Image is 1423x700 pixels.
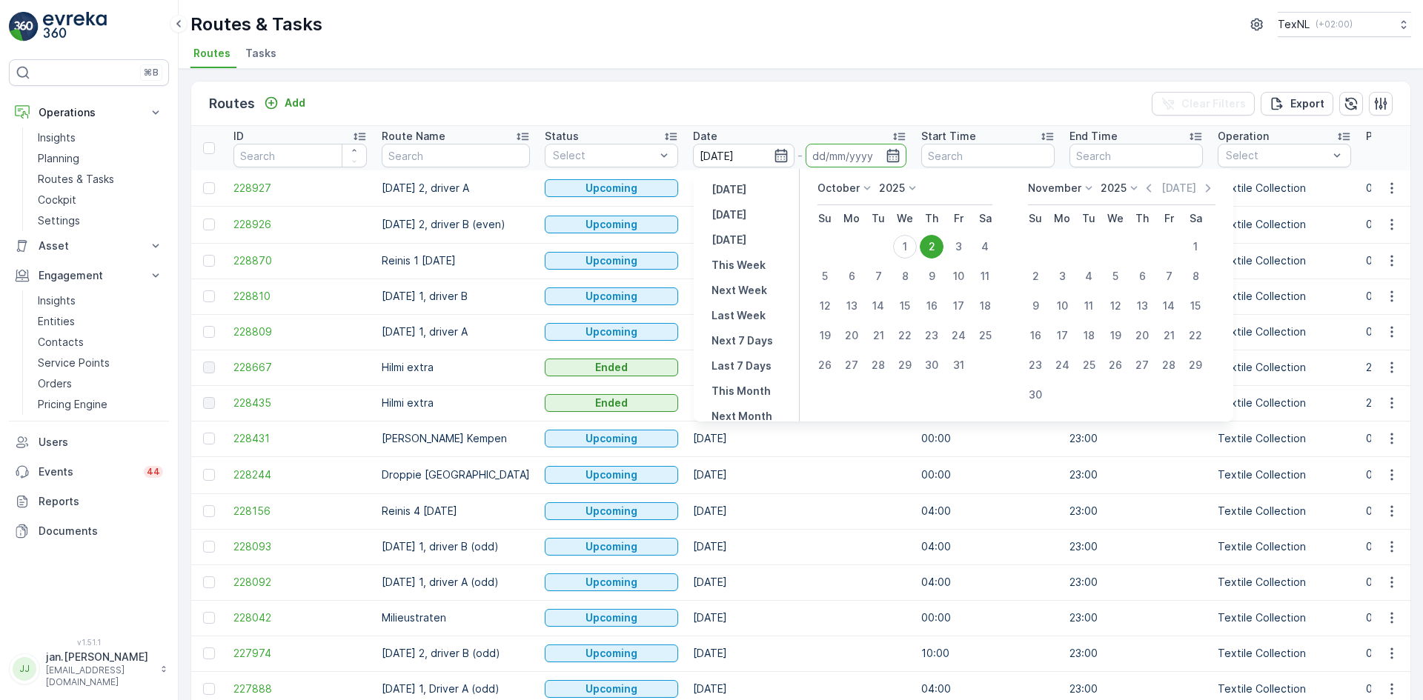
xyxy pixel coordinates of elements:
[382,289,530,304] p: [DATE] 1, driver B
[1069,467,1203,482] p: 23:00
[586,539,637,554] p: Upcoming
[38,356,110,370] p: Service Points
[545,359,678,376] button: Ended
[686,529,914,564] td: [DATE]
[1218,181,1351,196] p: Textile Collection
[1218,289,1351,304] p: Textile Collection
[1161,181,1196,196] p: [DATE]
[1104,294,1127,318] div: 12
[586,681,637,696] p: Upcoming
[866,264,890,288] div: 7
[920,294,943,318] div: 16
[545,287,678,305] button: Upcoming
[233,396,367,410] a: 228435
[1069,610,1203,625] p: 23:00
[706,307,772,324] button: Last Week
[233,504,367,519] a: 228156
[38,172,114,187] p: Routes & Tasks
[382,610,530,625] p: Milieustraten
[1184,294,1207,318] div: 15
[1157,324,1181,347] div: 21
[9,231,169,261] button: Asset
[946,235,970,259] div: 3
[1069,539,1203,554] p: 23:00
[711,384,771,399] p: This Month
[32,311,169,332] a: Entities
[1218,504,1351,519] p: Textile Collection
[1050,294,1074,318] div: 10
[586,610,637,625] p: Upcoming
[893,353,917,377] div: 29
[813,353,837,377] div: 26
[1218,217,1351,232] p: Textile Collection
[686,314,914,350] td: [DATE]
[686,493,914,529] td: [DATE]
[13,657,36,681] div: JJ
[545,573,678,591] button: Upcoming
[866,324,890,347] div: 21
[1184,324,1207,347] div: 22
[545,216,678,233] button: Upcoming
[382,467,530,482] p: Droppie [GEOGRAPHIC_DATA]
[32,332,169,353] a: Contacts
[233,575,367,590] a: 228092
[1077,324,1101,347] div: 18
[865,205,892,232] th: Tuesday
[706,357,777,375] button: Last 7 Days
[921,575,1055,590] p: 04:00
[545,538,678,556] button: Upcoming
[190,13,322,36] p: Routes & Tasks
[233,431,367,446] span: 228431
[711,233,746,247] p: [DATE]
[233,360,367,375] a: 228667
[9,457,169,487] a: Events44
[38,376,72,391] p: Orders
[586,575,637,590] p: Upcoming
[553,148,655,163] p: Select
[586,324,637,339] p: Upcoming
[39,105,139,120] p: Operations
[203,505,215,517] div: Toggle Row Selected
[1077,353,1101,377] div: 25
[840,264,863,288] div: 6
[9,98,169,127] button: Operations
[203,541,215,553] div: Toggle Row Selected
[893,264,917,288] div: 8
[1077,264,1101,288] div: 4
[806,144,907,167] input: dd/mm/yyyy
[209,93,255,114] p: Routes
[921,467,1055,482] p: 00:00
[46,650,153,664] p: jan.[PERSON_NAME]
[817,181,860,196] p: October
[545,502,678,520] button: Upcoming
[1181,96,1246,111] p: Clear Filters
[545,129,579,144] p: Status
[973,324,997,347] div: 25
[233,324,367,339] span: 228809
[1130,264,1154,288] div: 6
[1155,205,1182,232] th: Friday
[1218,610,1351,625] p: Textile Collection
[973,235,997,259] div: 4
[1290,96,1324,111] p: Export
[1024,324,1047,347] div: 16
[920,324,943,347] div: 23
[945,205,972,232] th: Friday
[711,283,767,298] p: Next Week
[233,181,367,196] a: 228927
[711,308,766,323] p: Last Week
[1218,431,1351,446] p: Textile Collection
[9,516,169,546] a: Documents
[1278,17,1310,32] p: TexNL
[233,253,367,268] span: 228870
[946,353,970,377] div: 31
[1129,205,1155,232] th: Thursday
[813,294,837,318] div: 12
[32,373,169,394] a: Orders
[233,217,367,232] span: 228926
[39,524,163,539] p: Documents
[32,127,169,148] a: Insights
[693,129,717,144] p: Date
